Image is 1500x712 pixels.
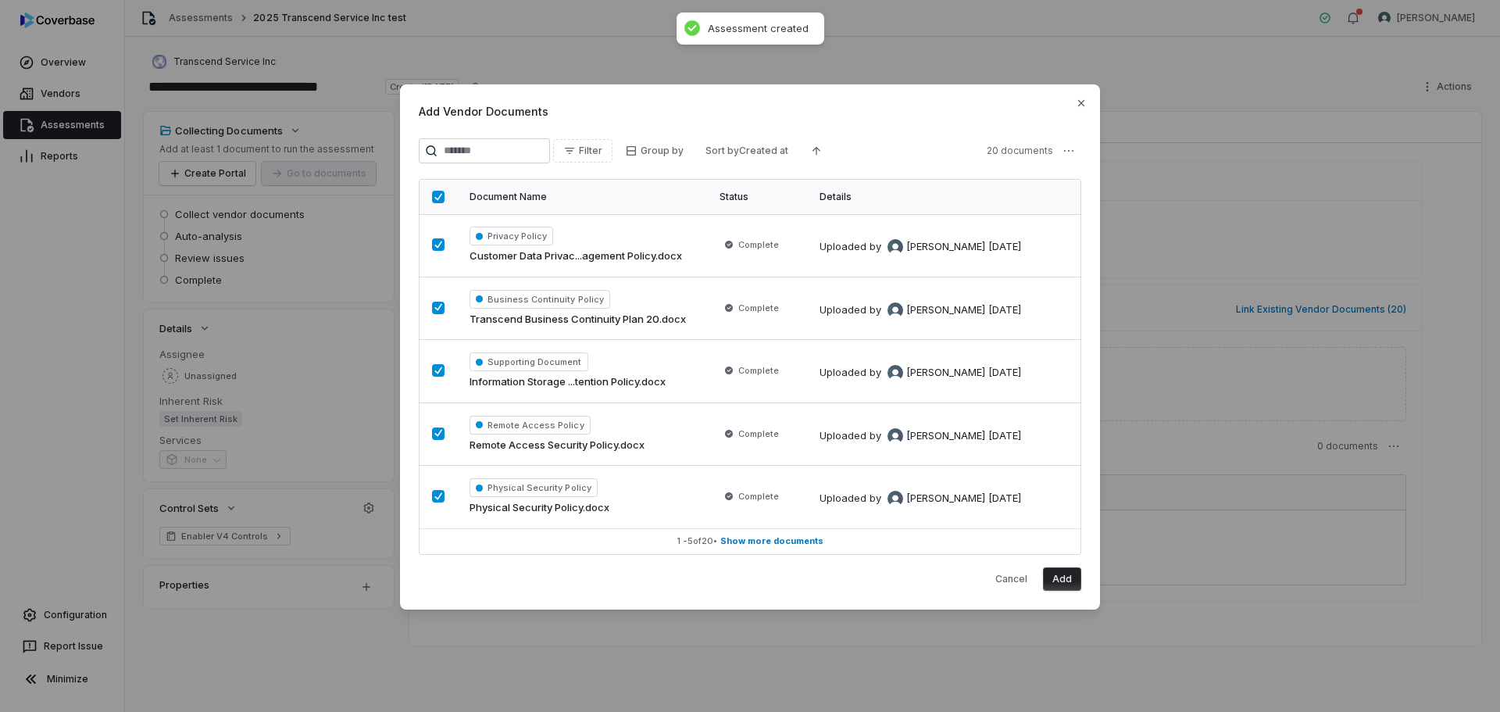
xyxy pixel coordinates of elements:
div: Uploaded [820,365,1021,381]
img: Melanie Lorent avatar [887,302,903,318]
span: [PERSON_NAME] [906,302,985,318]
button: 1 -5of20• Show more documents [420,529,1080,554]
img: Melanie Lorent avatar [887,491,903,506]
div: Status [720,191,795,203]
div: Uploaded [820,428,1021,444]
span: Complete [738,238,779,251]
span: Complete [738,364,779,377]
span: [PERSON_NAME] [906,239,985,255]
span: 20 documents [987,145,1053,157]
div: [DATE] [988,491,1021,506]
span: Supporting Document [470,352,588,371]
span: Add Vendor Documents [419,103,1081,120]
div: Uploaded [820,491,1021,506]
div: [DATE] [988,239,1021,255]
span: [PERSON_NAME] [906,428,985,444]
button: Cancel [986,567,1037,591]
button: Sort byCreated at [696,139,798,163]
div: by [870,491,985,506]
span: [PERSON_NAME] [906,491,985,506]
span: Show more documents [720,535,823,547]
button: Add [1043,567,1081,591]
button: Ascending [801,139,832,163]
div: by [870,302,985,318]
img: Melanie Lorent avatar [887,365,903,381]
span: Privacy Policy [470,227,553,245]
img: Melanie Lorent avatar [887,239,903,255]
span: Complete [738,302,779,314]
div: by [870,239,985,255]
div: Document Name [470,191,695,203]
span: Information Storage ...tention Policy.docx [470,374,666,390]
div: by [870,365,985,381]
div: by [870,428,985,444]
div: Details [820,191,1068,203]
svg: Ascending [810,145,823,157]
span: Remote Access Security Policy.docx [470,438,645,453]
span: Complete [738,428,779,440]
button: Group by [616,139,693,163]
div: Uploaded [820,302,1021,318]
span: Filter [579,145,602,157]
span: Physical Security Policy.docx [470,500,609,516]
span: [PERSON_NAME] [906,365,985,381]
span: Customer Data Privac...agement Policy.docx [470,249,682,264]
div: [DATE] [988,428,1021,444]
span: Transcend Business Continuity Plan 20.docx [470,312,686,327]
span: Business Continuity Policy [470,290,610,309]
span: Physical Security Policy [470,478,598,497]
div: Assessment created [708,22,809,35]
div: Uploaded [820,239,1021,255]
span: Remote Access Policy [470,416,591,435]
div: [DATE] [988,302,1021,318]
button: Filter [553,139,612,163]
img: Melanie Lorent avatar [887,428,903,444]
div: [DATE] [988,365,1021,381]
span: Complete [738,490,779,503]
